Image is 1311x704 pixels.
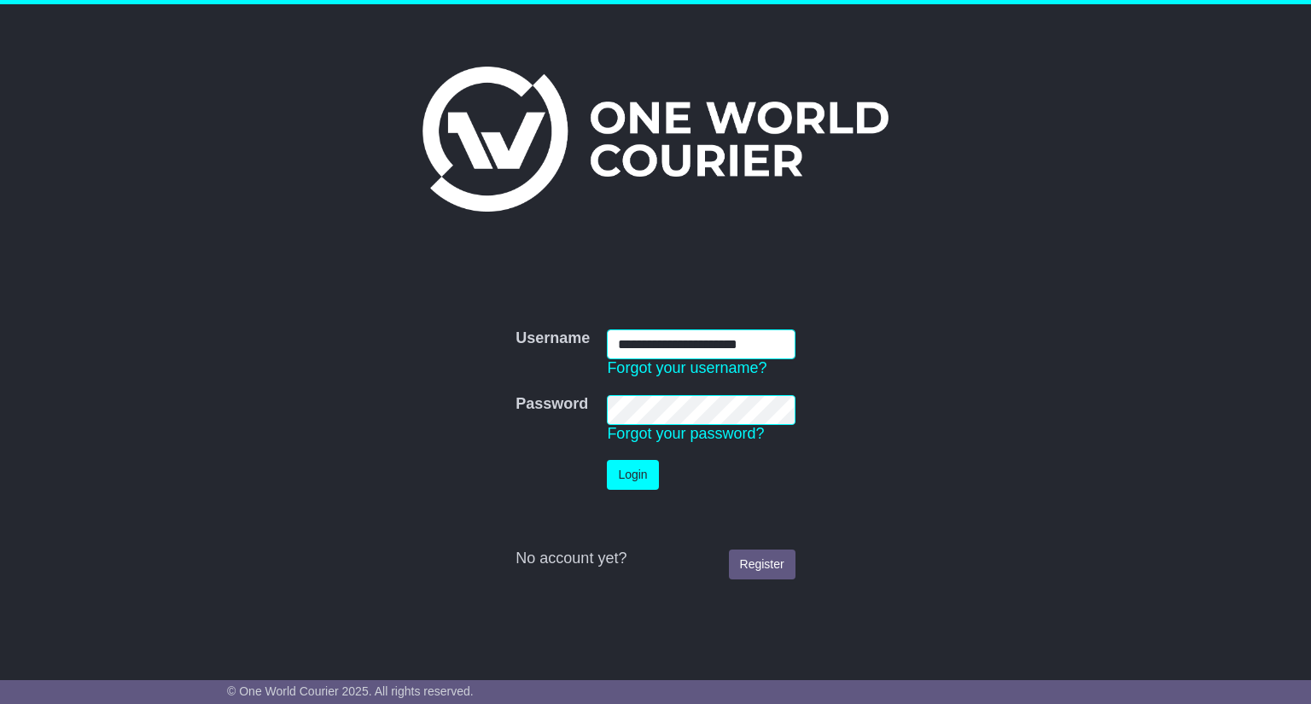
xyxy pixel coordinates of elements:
a: Forgot your password? [607,425,764,442]
div: No account yet? [516,550,795,568]
a: Forgot your username? [607,359,766,376]
button: Login [607,460,658,490]
img: One World [422,67,889,212]
a: Register [729,550,795,579]
span: © One World Courier 2025. All rights reserved. [227,684,474,698]
label: Username [516,329,590,348]
label: Password [516,395,588,414]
